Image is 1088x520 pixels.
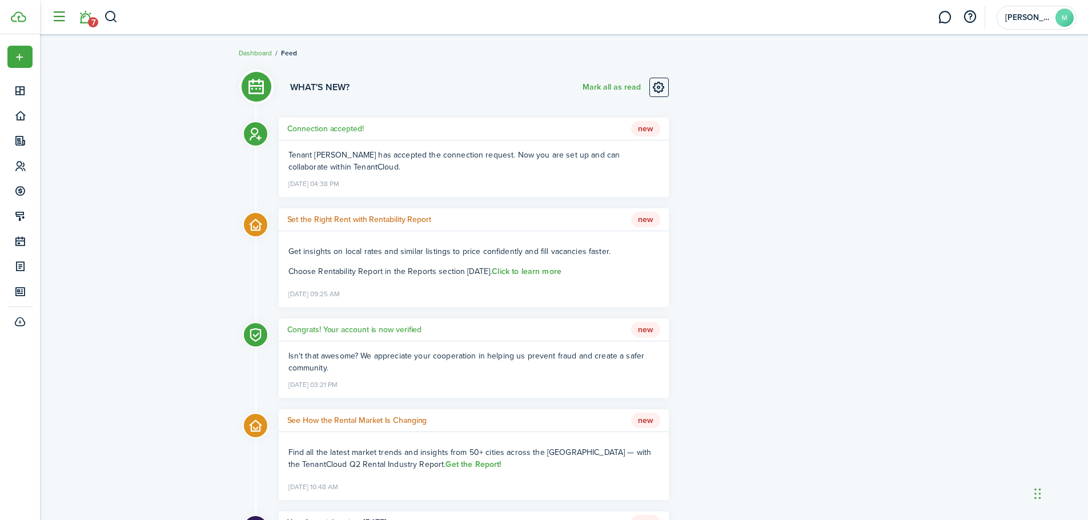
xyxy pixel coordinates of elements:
span: Tenant [PERSON_NAME] has accepted the connection request. Now you are set up and can collaborate ... [288,149,620,173]
a: Dashboard [239,48,272,58]
span: New [631,322,660,338]
h3: What's new? [290,80,350,94]
time: [DATE] 03:21 PM [288,376,338,391]
avatar-text: M [1055,9,1074,27]
span: Isn't that awesome? We appreciate your cooperation in helping us prevent fraud and create a safer... [288,350,645,374]
iframe: Chat Widget [832,61,1088,520]
button: Open menu [7,46,33,68]
h5: See How the Rental Market Is Changing [287,414,427,426]
h5: Set the Right Rent with Rentability Report [287,213,431,225]
span: Find all the latest market trends and insights from 50+ cities across the [GEOGRAPHIC_DATA] — wit... [288,446,652,470]
img: TenantCloud [11,11,26,22]
p: Get insights on local rates and similar listings to price confidently and fill vacancies faster. [288,245,659,257]
button: Open sidebar [48,6,70,28]
h5: Congrats! Your account is now verified [287,324,422,336]
time: [DATE] 09:25 AM [288,285,340,300]
a: Messaging [934,3,955,32]
div: Drag [1034,477,1041,511]
span: Miriam [1005,14,1051,22]
a: Get the Report! [445,458,501,470]
span: Feed [281,48,297,58]
button: Mark all as read [583,78,641,97]
span: New [631,212,660,228]
span: New [631,413,660,429]
a: Click to learn more [492,265,561,277]
p: Choose Rentability Report in the Reports section [DATE]. [288,265,659,277]
span: New [631,121,660,137]
h5: Connection accepted! [287,123,364,135]
time: [DATE] 04:38 PM [288,175,339,190]
button: Open resource center [960,7,979,27]
time: [DATE] 10:48 AM [288,478,338,493]
button: Search [104,7,118,27]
